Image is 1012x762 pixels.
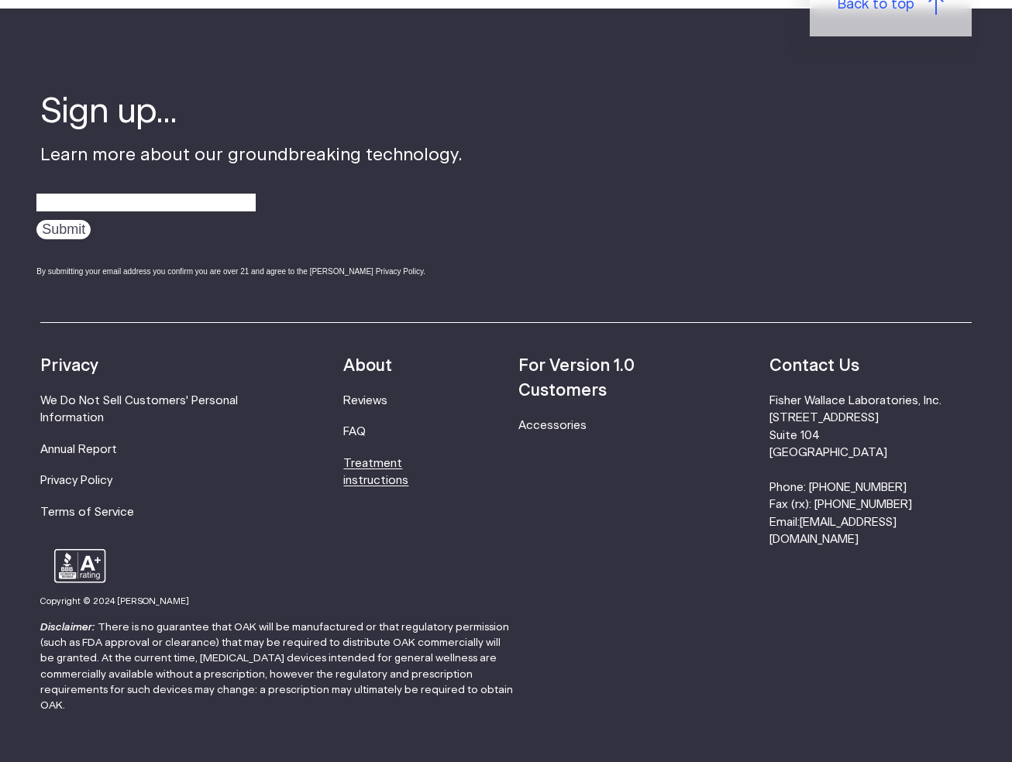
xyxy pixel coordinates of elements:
a: Treatment instructions [343,458,408,486]
strong: Disclaimer: [40,622,95,633]
div: Learn more about our groundbreaking technology. [40,89,463,290]
strong: Privacy [40,358,98,374]
strong: About [343,358,392,374]
a: Annual Report [40,444,117,455]
a: Reviews [343,395,387,407]
a: Terms of Service [40,506,134,518]
p: There is no guarantee that OAK will be manufactured or that regulatory permission (such as FDA ap... [40,620,515,714]
li: Fisher Wallace Laboratories, Inc. [STREET_ADDRESS] Suite 104 [GEOGRAPHIC_DATA] Phone: [PHONE_NUMB... [769,393,972,549]
div: By submitting your email address you confirm you are over 21 and agree to the [PERSON_NAME] Priva... [36,266,463,277]
a: FAQ [343,426,366,438]
small: Copyright © 2024 [PERSON_NAME] [40,597,189,606]
a: Accessories [518,420,587,431]
strong: For Version 1.0 Customers [518,358,635,399]
h4: Sign up... [40,89,463,136]
a: Privacy Policy [40,475,112,486]
strong: Contact Us [769,358,859,374]
a: We Do Not Sell Customers' Personal Information [40,395,238,424]
input: Submit [36,220,91,239]
a: [EMAIL_ADDRESS][DOMAIN_NAME] [769,517,897,545]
